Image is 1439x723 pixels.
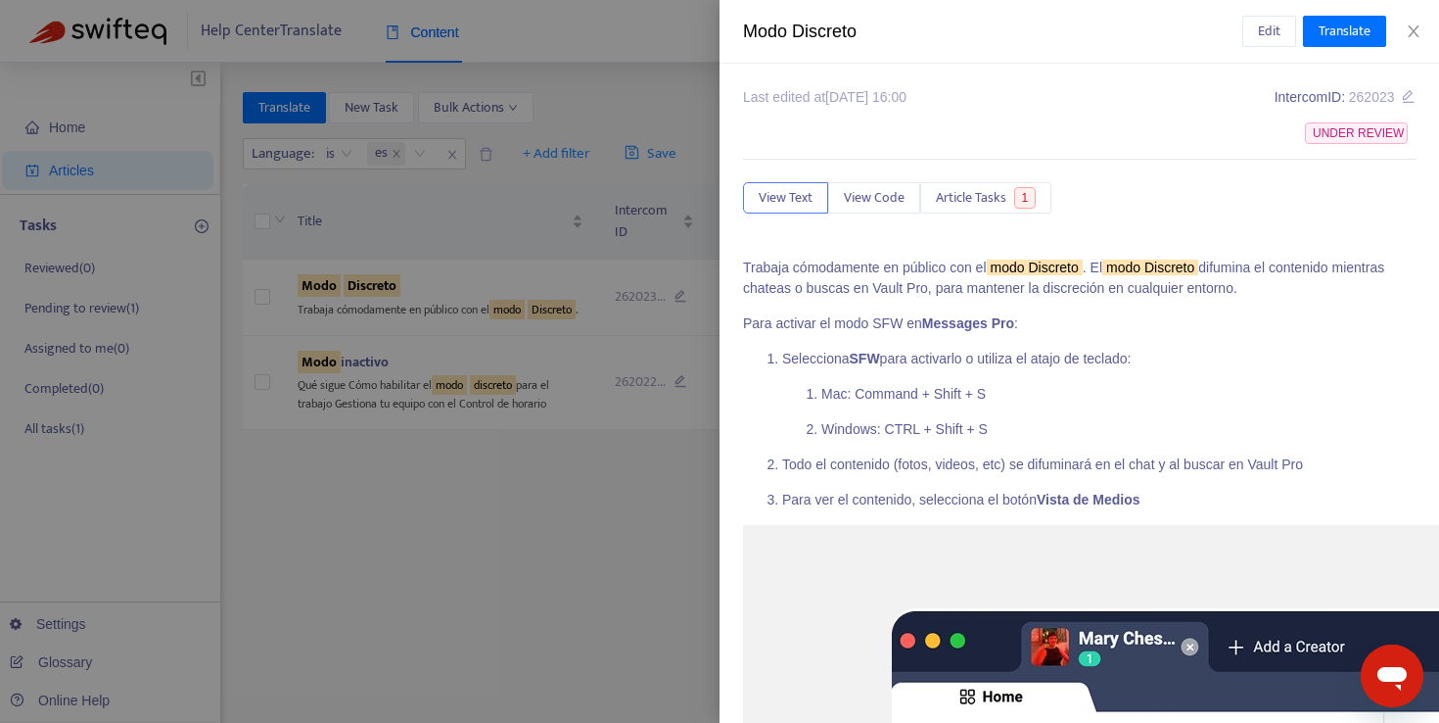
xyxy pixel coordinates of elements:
button: View Code [828,182,920,214]
span: Edit [1258,21,1280,42]
button: Edit [1242,16,1296,47]
button: Article Tasks1 [920,182,1051,214]
button: View Text [743,182,828,214]
span: View Text [759,187,812,209]
span: Translate [1319,21,1370,42]
p: Trabaja cómodamente en público con el . El difumina el contenido mientras chateas o buscas en Vau... [743,258,1416,299]
span: UNDER REVIEW [1305,122,1408,144]
div: Intercom ID: [1275,87,1416,108]
span: View Code [844,187,905,209]
b: Messages Pro [922,315,1014,331]
span: 262023 [1349,89,1395,105]
p: Selecciona para activarlo o utiliza el atajo de teclado: [782,349,1416,369]
iframe: Button to launch messaging window [1361,645,1423,707]
div: Modo Discreto [743,19,1242,45]
sqkw: modo Discreto [987,260,1083,275]
sqkw: modo Discreto [1102,260,1198,275]
p: Para ver el contenido, selecciona el botón [782,490,1416,510]
span: close [1406,24,1421,39]
b: Vista de Medios [1037,492,1140,507]
span: 1 [1014,187,1037,209]
p: Para activar el modo SFW en : [743,313,1416,334]
button: Translate [1303,16,1386,47]
p: Windows: CTRL + Shift + S [821,419,1416,440]
b: SFW [850,351,880,366]
span: Article Tasks [936,187,1006,209]
button: Close [1400,23,1427,41]
div: Last edited at [DATE] 16:00 [743,87,906,108]
p: Mac: Command + Shift + S [821,384,1416,405]
p: Todo el contenido (fotos, videos, etc) se difuminará en el chat y al buscar en Vault Pro [782,455,1416,475]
